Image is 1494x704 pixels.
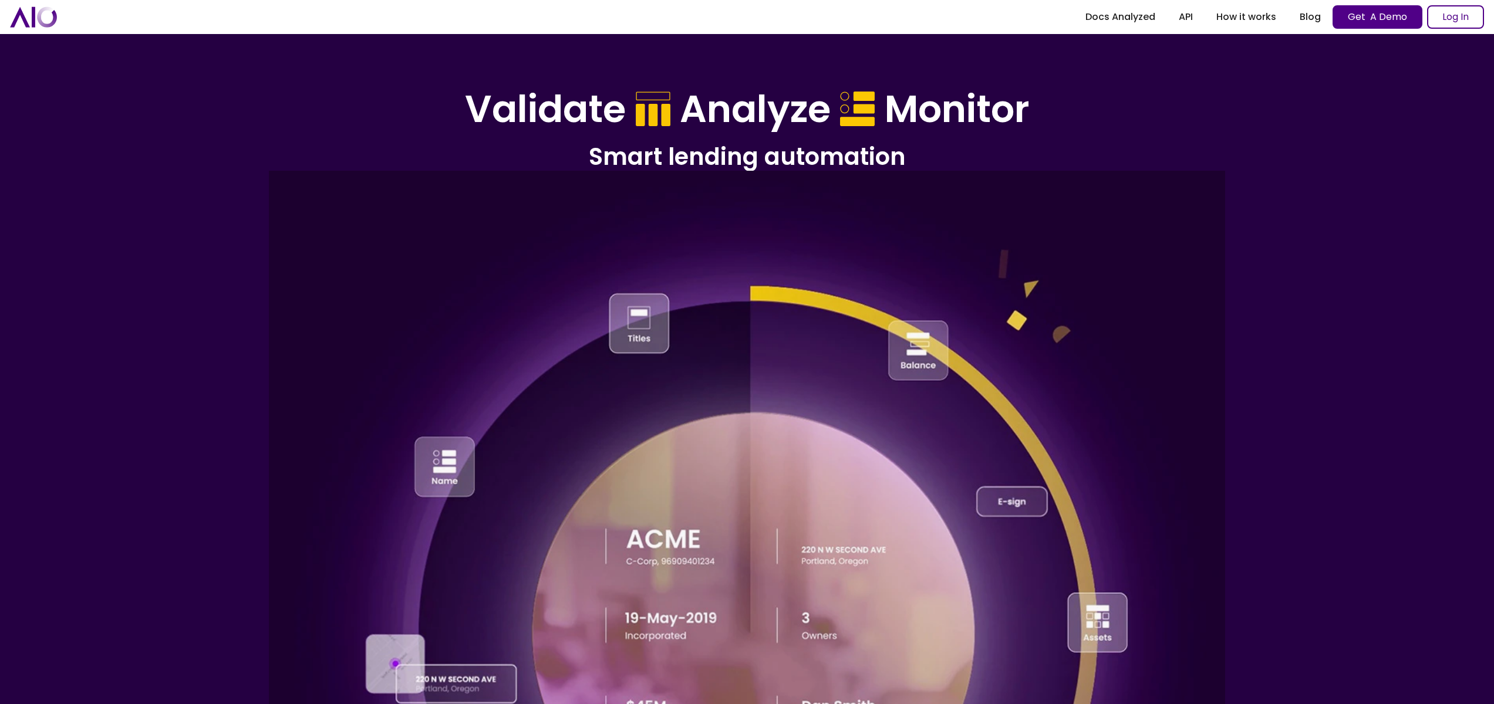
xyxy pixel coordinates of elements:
a: How it works [1205,6,1288,28]
h1: Monitor [885,87,1030,132]
a: Docs Analyzed [1074,6,1167,28]
a: Blog [1288,6,1333,28]
a: Log In [1427,5,1484,29]
h1: Analyze [680,87,831,132]
a: API [1167,6,1205,28]
a: Get A Demo [1333,5,1422,29]
h2: Smart lending automation [413,141,1082,172]
h1: Validate [465,87,626,132]
a: home [10,6,57,27]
